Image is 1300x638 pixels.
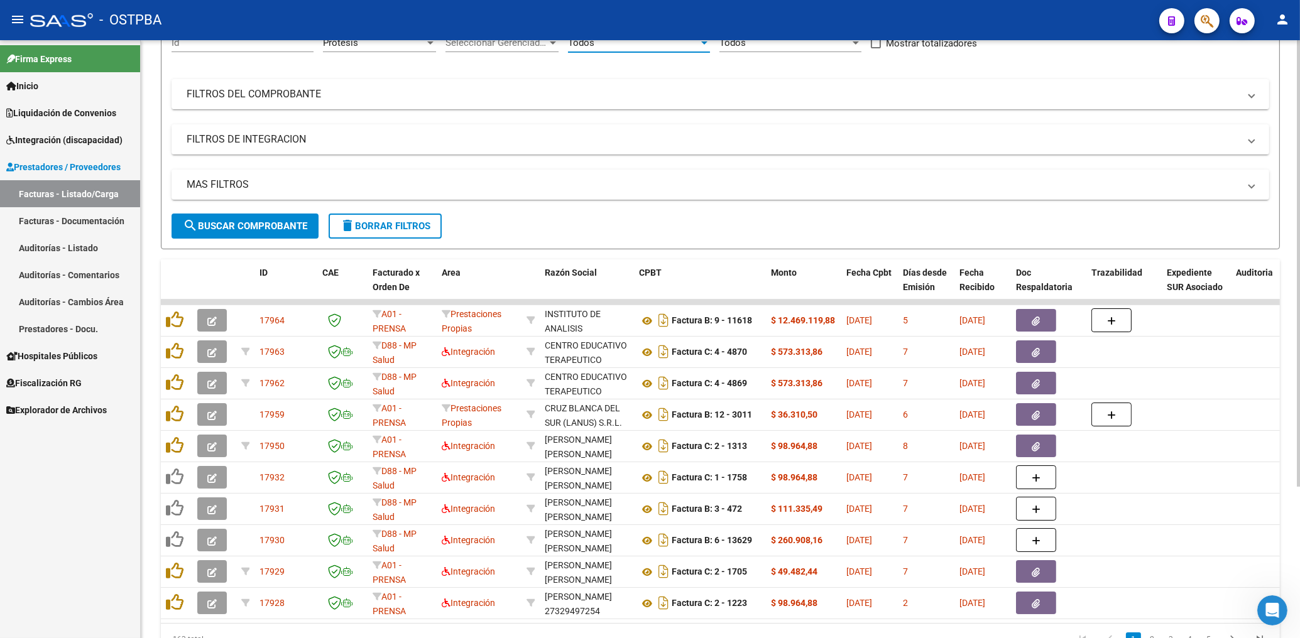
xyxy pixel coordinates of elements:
[672,504,742,514] strong: Factura B: 3 - 472
[442,309,501,333] span: Prestaciones Propias
[545,370,629,413] div: CENTRO EDUCATIVO TERAPEUTICO VINCULOS S.R.L.
[903,472,908,482] span: 7
[771,268,797,278] span: Monto
[183,218,198,233] mat-icon: search
[172,79,1269,109] mat-expansion-panel-header: FILTROS DEL COMPROBANTE
[903,566,908,576] span: 7
[259,566,285,576] span: 17929
[672,536,752,546] strong: Factura B: 6 - 13629
[903,268,947,292] span: Días desde Emisión
[841,259,898,315] datatable-header-cell: Fecha Cpbt
[545,590,629,616] div: 27329497254
[442,504,495,514] span: Integración
[771,378,822,388] strong: $ 573.313,86
[373,592,406,616] span: A01 - PRENSA
[903,441,908,451] span: 8
[846,268,892,278] span: Fecha Cpbt
[655,342,672,362] i: Descargar documento
[846,378,872,388] span: [DATE]
[672,441,747,451] strong: Factura C: 2 - 1313
[259,347,285,357] span: 17963
[959,504,985,514] span: [DATE]
[259,535,285,545] span: 17930
[187,178,1239,192] mat-panel-title: MAS FILTROS
[6,376,82,390] span: Fiscalización RG
[442,347,495,357] span: Integración
[771,566,817,576] strong: $ 49.482,44
[903,535,908,545] span: 7
[1236,268,1273,278] span: Auditoria
[442,268,461,278] span: Area
[959,347,985,357] span: [DATE]
[719,37,746,48] span: Todos
[959,598,985,608] span: [DATE]
[323,37,358,48] span: Protesis
[259,268,268,278] span: ID
[259,378,285,388] span: 17962
[771,347,822,357] strong: $ 573.313,86
[373,497,417,522] span: D88 - MP Salud
[545,370,629,396] div: 30710384416
[187,87,1239,101] mat-panel-title: FILTROS DEL COMPROBANTE
[771,504,822,514] strong: $ 111.335,49
[259,472,285,482] span: 17932
[545,590,612,604] div: [PERSON_NAME]
[1016,268,1073,292] span: Doc Respaldatoria
[655,499,672,519] i: Descargar documento
[672,347,747,357] strong: Factura C: 4 - 4870
[187,132,1239,146] mat-panel-title: FILTROS DE INTEGRACION
[172,124,1269,154] mat-expansion-panel-header: FILTROS DE INTEGRACION
[959,472,985,482] span: [DATE]
[99,6,161,34] span: - OSTPBA
[442,472,495,482] span: Integración
[846,441,872,451] span: [DATE]
[259,315,285,325] span: 17964
[6,79,38,93] span: Inicio
[445,37,547,48] span: Seleccionar Gerenciador
[1011,259,1086,315] datatable-header-cell: Doc Respaldatoria
[898,259,954,315] datatable-header-cell: Días desde Emisión
[1091,268,1142,278] span: Trazabilidad
[959,441,985,451] span: [DATE]
[655,404,672,424] i: Descargar documento
[442,535,495,545] span: Integración
[655,593,672,613] i: Descargar documento
[545,558,629,585] div: 27262809132
[903,315,908,325] span: 5
[846,504,872,514] span: [DATE]
[959,378,985,388] span: [DATE]
[545,527,629,584] div: [PERSON_NAME] [PERSON_NAME] [PERSON_NAME] S.H.
[1231,259,1291,315] datatable-header-cell: Auditoria
[846,598,872,608] span: [DATE]
[672,410,752,420] strong: Factura B: 12 - 3011
[771,598,817,608] strong: $ 98.964,88
[442,403,501,428] span: Prestaciones Propias
[1257,595,1287,625] iframe: Intercom live chat
[340,220,430,232] span: Borrar Filtros
[545,401,629,428] div: 33546095989
[6,52,72,66] span: Firma Express
[340,218,355,233] mat-icon: delete
[373,560,406,585] span: A01 - PRENSA
[1162,259,1231,315] datatable-header-cell: Expediente SUR Asociado
[6,106,116,120] span: Liquidación de Convenios
[545,527,629,553] div: 30710833644
[373,403,406,428] span: A01 - PRENSA
[672,316,752,326] strong: Factura B: 9 - 11618
[437,259,522,315] datatable-header-cell: Area
[545,464,629,493] div: [PERSON_NAME] [PERSON_NAME]
[655,561,672,581] i: Descargar documento
[959,315,985,325] span: [DATE]
[254,259,317,315] datatable-header-cell: ID
[540,259,634,315] datatable-header-cell: Razón Social
[545,495,629,522] div: 27252855381
[846,566,872,576] span: [DATE]
[373,435,406,459] span: A01 - PRENSA
[545,401,629,430] div: CRUZ BLANCA DEL SUR (LANUS) S.R.L.
[545,433,629,462] div: [PERSON_NAME] [PERSON_NAME]
[771,441,817,451] strong: $ 98.964,88
[771,535,822,545] strong: $ 260.908,16
[6,403,107,417] span: Explorador de Archivos
[6,160,121,174] span: Prestadores / Proveedores
[545,307,629,379] div: INSTITUTO DE ANALISIS MULTIPLES AUTOMATIZADOS S A C I C I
